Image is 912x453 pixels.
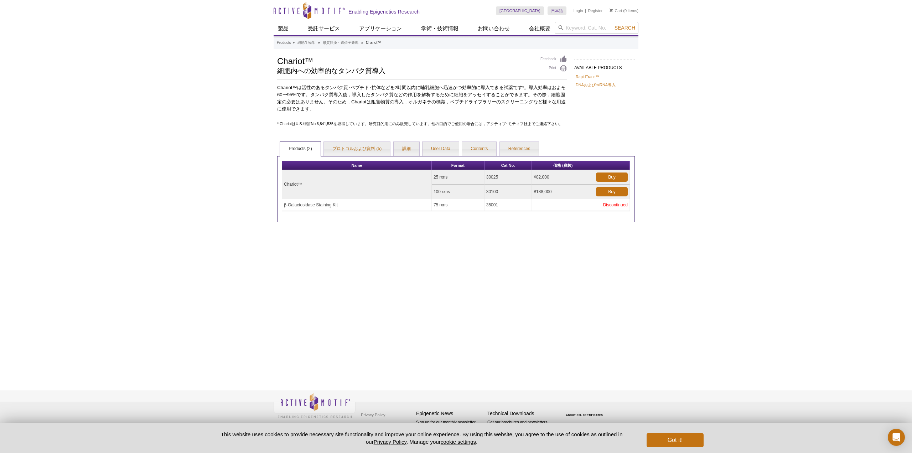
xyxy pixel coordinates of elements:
a: Buy [596,173,628,182]
img: Active Motif, [274,391,356,420]
a: RapidTrans™ [576,73,599,80]
a: Terms & Conditions [359,420,397,431]
th: Name [282,161,432,170]
a: 詳細 [394,142,419,156]
a: アプリケーション [355,22,406,35]
a: 会社概要 [525,22,555,35]
a: Buy [596,187,628,196]
div: Open Intercom Messenger [888,429,905,446]
h1: Chariot™ [277,55,533,66]
a: [GEOGRAPHIC_DATA] [496,6,544,15]
li: Chariot™ [366,41,381,45]
h2: 細胞内への効率的なタンパク質導入 [277,68,533,74]
a: Feedback [540,55,567,63]
table: Click to Verify - This site chose Symantec SSL for secure e-commerce and confidential communicati... [559,403,612,419]
a: Products [277,40,291,46]
td: 30025 [484,170,532,185]
li: » [318,41,320,45]
a: ABOUT SSL CERTIFICATES [566,414,603,416]
li: (0 items) [610,6,638,15]
td: ¥188,000 [532,185,594,199]
td: 35001 [484,199,532,211]
button: cookie settings [441,439,476,445]
th: Cat No. [484,161,532,170]
li: | [585,6,586,15]
a: 細胞生物学 [297,40,315,46]
a: 受託サービス [304,22,344,35]
h2: AVAILABLE PRODUCTS [574,60,635,72]
p: Sign up for our monthly newsletter highlighting recent publications in the field of epigenetics. [416,419,484,443]
input: Keyword, Cat. No. [555,22,638,34]
a: Privacy Policy [359,410,387,420]
h4: Technical Downloads [487,411,555,417]
a: Privacy Policy [374,439,406,445]
td: 100 rxns [432,185,484,199]
td: Chariot™ [282,170,432,199]
th: Format [432,161,484,170]
button: Got it! [647,433,704,447]
td: β-Galactosidase Staining Kit [282,199,432,211]
a: Print [540,65,567,73]
a: Login [574,8,583,13]
p: Get our brochures and newsletters, or request them by mail. [487,419,555,437]
td: ¥82,000 [532,170,594,185]
span: Search [615,25,635,31]
a: User Data [423,142,459,156]
a: 学術・技術情報 [417,22,463,35]
span: * ChariotはU.S.特許No.6,841,535を取得しています。研究目的用にのみ販売しています。他の目的でご使用の場合には，アクティブ･モティフ社までご連絡下さい。 [277,122,563,126]
td: 75 rxns [432,199,484,211]
p: Chariot™は活性のあるタンパク質･ペプチド･抗体などを2時間以内に哺乳細胞へ迅速かつ効率的に導入できる試薬です*。導入効率はおよそ60〜95%です。タンパク質導入後，導入したタンパク質など... [277,84,567,113]
li: » [292,41,295,45]
a: Cart [610,8,622,13]
td: Discontinued [532,199,630,211]
a: Contents [462,142,496,156]
a: 形質転換・遺伝子発現 [323,40,358,46]
button: Search [612,25,637,31]
a: 製品 [274,22,293,35]
a: References [500,142,539,156]
td: 30100 [484,185,532,199]
a: Register [588,8,602,13]
h4: Epigenetic News [416,411,484,417]
img: Your Cart [610,9,613,12]
a: 日本語 [548,6,566,15]
li: » [361,41,363,45]
a: DNAおよびmiRNA導入 [576,82,616,88]
a: プロトコルおよび資料 (5) [324,142,390,156]
th: 価格 (税抜) [532,161,594,170]
a: お問い合わせ [473,22,514,35]
p: This website uses cookies to provide necessary site functionality and improve your online experie... [208,431,635,446]
h2: Enabling Epigenetics Research [348,9,420,15]
td: 25 rxns [432,170,484,185]
a: Products (2) [280,142,320,156]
